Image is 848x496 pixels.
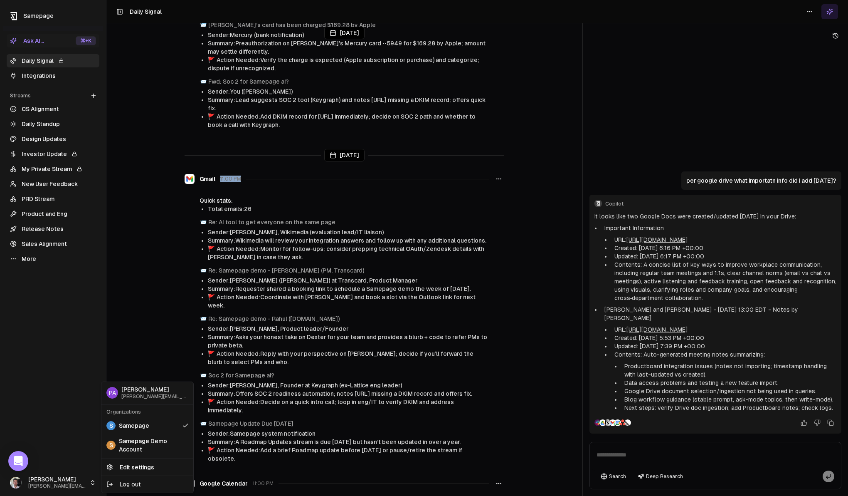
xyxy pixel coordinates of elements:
span: PA [106,387,118,399]
span: S [106,421,116,430]
a: Edit settings [103,461,192,474]
div: Log out [103,478,192,491]
span: [PERSON_NAME] [121,386,188,394]
div: Organizations [103,406,192,418]
span: S [106,441,116,450]
span: [PERSON_NAME][EMAIL_ADDRESS] [121,394,188,400]
span: Samepage [119,422,149,430]
span: Samepage Demo Account [119,437,178,454]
